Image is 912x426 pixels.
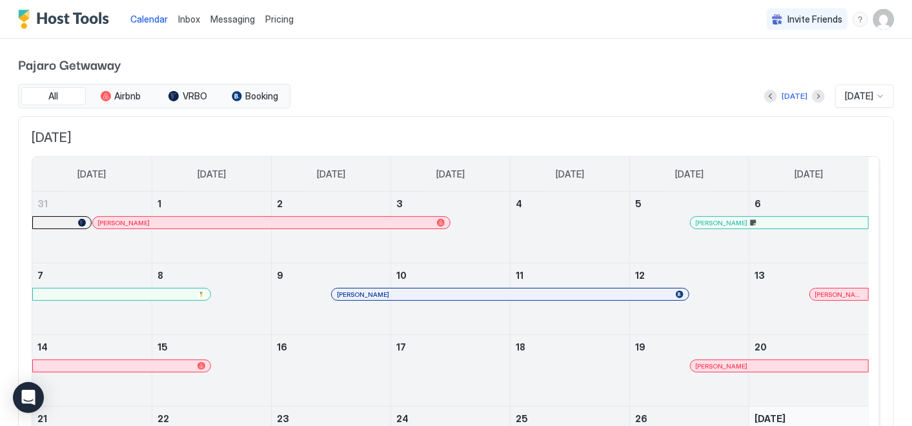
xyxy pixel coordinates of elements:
[277,270,283,281] span: 9
[630,263,749,335] td: September 12, 2025
[265,14,294,25] span: Pricing
[157,198,161,209] span: 1
[32,263,152,335] td: September 7, 2025
[37,270,43,281] span: 7
[37,413,47,424] span: 21
[516,413,528,424] span: 25
[18,10,115,29] a: Host Tools Logo
[749,335,869,359] a: September 20, 2025
[511,335,630,407] td: September 18, 2025
[115,90,141,102] span: Airbnb
[511,335,629,359] a: September 18, 2025
[635,341,645,352] span: 19
[635,413,647,424] span: 26
[749,263,869,335] td: September 13, 2025
[210,12,255,26] a: Messaging
[183,90,207,102] span: VRBO
[65,157,119,192] a: Sunday
[396,270,407,281] span: 10
[157,413,169,424] span: 22
[157,270,163,281] span: 8
[511,263,630,335] td: September 11, 2025
[32,192,152,216] a: August 31, 2025
[516,270,523,281] span: 11
[223,87,287,105] button: Booking
[396,198,403,209] span: 3
[246,90,279,102] span: Booking
[77,168,106,180] span: [DATE]
[391,192,510,216] a: September 3, 2025
[185,157,239,192] a: Monday
[815,290,863,299] span: [PERSON_NAME]
[152,335,271,407] td: September 15, 2025
[277,198,283,209] span: 2
[32,192,152,263] td: August 31, 2025
[210,14,255,25] span: Messaging
[755,270,765,281] span: 13
[178,14,200,25] span: Inbox
[277,341,287,352] span: 16
[749,263,869,287] a: September 13, 2025
[337,290,684,299] div: [PERSON_NAME]
[21,87,86,105] button: All
[543,157,597,192] a: Thursday
[755,341,767,352] span: 20
[516,341,525,352] span: 18
[32,130,880,146] span: [DATE]
[755,198,761,209] span: 6
[764,90,777,103] button: Previous month
[556,168,584,180] span: [DATE]
[18,54,894,74] span: Pajaro Getwaway
[696,219,863,227] div: [PERSON_NAME]
[873,9,894,30] div: User profile
[152,192,271,263] td: September 1, 2025
[795,168,824,180] span: [DATE]
[511,263,629,287] a: September 11, 2025
[782,157,836,192] a: Saturday
[696,362,863,370] div: [PERSON_NAME]
[130,14,168,25] span: Calendar
[271,192,390,263] td: September 2, 2025
[98,219,150,227] span: [PERSON_NAME]
[391,335,510,359] a: September 17, 2025
[272,263,390,287] a: September 9, 2025
[391,263,510,287] a: September 10, 2025
[32,335,152,407] td: September 14, 2025
[635,270,645,281] span: 12
[152,263,271,287] a: September 8, 2025
[152,263,271,335] td: September 8, 2025
[696,219,748,227] span: [PERSON_NAME]
[277,413,289,424] span: 23
[98,219,445,227] div: [PERSON_NAME]
[396,341,406,352] span: 17
[32,263,152,287] a: September 7, 2025
[304,157,358,192] a: Tuesday
[675,168,704,180] span: [DATE]
[271,335,390,407] td: September 16, 2025
[337,290,389,299] span: [PERSON_NAME]
[18,84,290,108] div: tab-group
[198,168,226,180] span: [DATE]
[696,362,748,370] span: [PERSON_NAME]
[436,168,465,180] span: [DATE]
[13,382,44,413] div: Open Intercom Messenger
[630,335,749,407] td: September 19, 2025
[37,341,48,352] span: 14
[157,341,168,352] span: 15
[272,335,390,359] a: September 16, 2025
[49,90,59,102] span: All
[782,90,807,102] div: [DATE]
[396,413,409,424] span: 24
[511,192,629,216] a: September 4, 2025
[630,263,749,287] a: September 12, 2025
[845,90,873,102] span: [DATE]
[152,335,271,359] a: September 15, 2025
[272,192,390,216] a: September 2, 2025
[317,168,345,180] span: [DATE]
[511,192,630,263] td: September 4, 2025
[812,90,825,103] button: Next month
[37,198,48,209] span: 31
[755,413,785,424] span: [DATE]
